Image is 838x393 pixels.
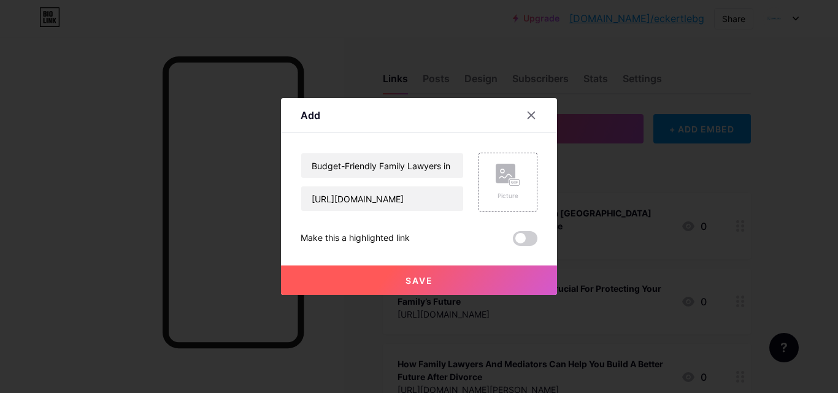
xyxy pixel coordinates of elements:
input: Title [301,153,463,178]
div: Picture [496,191,520,200]
div: Add [301,108,320,123]
span: Save [406,275,433,286]
div: Make this a highlighted link [301,231,410,246]
button: Save [281,265,557,295]
input: URL [301,186,463,211]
